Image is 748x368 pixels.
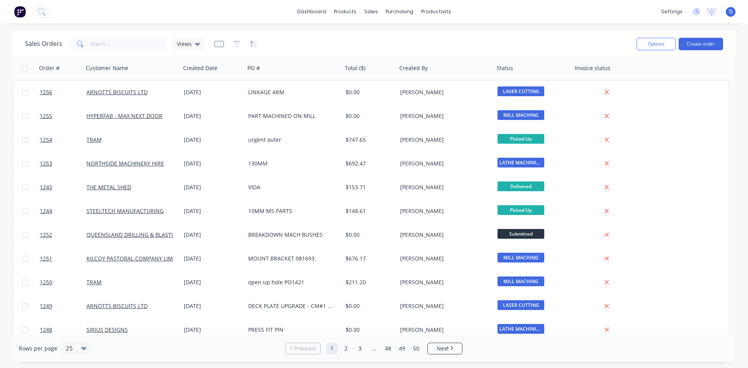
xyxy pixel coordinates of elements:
a: NORTHSIDE MACHINERY HIRE [86,160,164,167]
a: SIRIUS DESIGNS [86,326,128,333]
div: MOUNT BRACKET 081693 [248,255,335,262]
span: Picked Up [497,134,544,144]
span: MILL MACHING [497,276,544,286]
div: LINKAGE ARM [248,88,335,96]
a: 1254 [40,128,86,151]
a: QUEENSLAND DRILLING & BLASTING SERVICES PTY LTD [86,231,229,238]
div: [PERSON_NAME] [400,302,487,310]
ul: Pagination [282,343,466,354]
a: 1253 [40,152,86,175]
a: KILCOY PASTORAL COMPANY LIMITED [86,255,185,262]
a: Page 49 [396,343,408,354]
span: 1254 [40,136,52,144]
button: Create order [679,38,723,50]
a: dashboard [293,6,330,18]
span: LASER CUTTING [497,300,544,310]
div: Created By [399,64,428,72]
span: 1244 [40,207,52,215]
span: 1250 [40,278,52,286]
a: Page 2 [340,343,352,354]
span: Next [437,345,449,352]
div: open up hole PO1421 [248,278,335,286]
div: [DATE] [184,231,242,239]
span: 1253 [40,160,52,167]
span: MILL MACHING [497,110,544,120]
div: DECK PLATE UPGRADE - CM#1 REJECT [248,302,335,310]
div: 10MM MS PARTS [248,207,335,215]
div: 130MM [248,160,335,167]
span: 1248 [40,326,52,334]
div: [DATE] [184,160,242,167]
div: PRESS FIT PIN [248,326,335,334]
div: $676.17 [346,255,392,262]
div: VIDA [248,183,335,191]
a: 1248 [40,318,86,342]
div: Status [497,64,513,72]
a: STEELTECH MANUFACTURING [86,207,164,215]
div: [PERSON_NAME] [400,160,487,167]
div: settings [657,6,686,18]
div: [DATE] [184,326,242,334]
span: Previous [294,345,316,352]
div: $211.20 [346,278,392,286]
div: [PERSON_NAME] [400,112,487,120]
div: $692.47 [346,160,392,167]
a: 1255 [40,104,86,128]
div: [PERSON_NAME] [400,326,487,334]
div: [PERSON_NAME] [400,136,487,144]
a: 1245 [40,176,86,199]
div: $148.61 [346,207,392,215]
a: TRAM [86,136,102,143]
span: 1245 [40,183,52,191]
div: [DATE] [184,278,242,286]
span: 1251 [40,255,52,262]
a: ARNOTTS BISCUITS LTD [86,302,148,310]
a: 1244 [40,199,86,223]
a: HYPERFAB - MAX NEXT DOOR [86,112,162,120]
div: $0.00 [346,326,392,334]
span: 1255 [40,112,52,120]
div: products [330,6,360,18]
div: [DATE] [184,302,242,310]
div: [PERSON_NAME] [400,88,487,96]
span: MILL MACHING [497,253,544,262]
div: [DATE] [184,88,242,96]
a: Previous page [286,345,320,352]
div: [PERSON_NAME] [400,183,487,191]
h1: Sales Orders [25,40,62,48]
div: urgent outer [248,136,335,144]
a: Next page [428,345,462,352]
div: sales [360,6,382,18]
a: Jump forward [368,343,380,354]
a: Page 1 is your current page [326,343,338,354]
a: Page 48 [382,343,394,354]
button: Options [637,38,676,50]
input: Search... [90,36,166,52]
img: Factory [14,6,26,18]
span: TJ [729,8,733,15]
div: Customer Name [86,64,128,72]
span: Picked Up [497,205,544,215]
div: [DATE] [184,136,242,144]
span: LASER CUTTING [497,86,544,96]
span: Submitted [497,229,544,239]
div: $0.00 [346,231,392,239]
div: [DATE] [184,207,242,215]
div: Invoice status [575,64,610,72]
div: Order # [39,64,60,72]
a: 1249 [40,294,86,318]
div: $0.00 [346,88,392,96]
div: $0.00 [346,302,392,310]
div: BREAKDOWN MACH BUSHES [248,231,335,239]
span: Views [177,40,192,48]
span: 1249 [40,302,52,310]
a: TRAM [86,278,102,286]
a: Page 50 [410,343,422,354]
div: $153.71 [346,183,392,191]
div: [DATE] [184,255,242,262]
div: Total ($) [345,64,365,72]
div: PO # [247,64,260,72]
div: [PERSON_NAME] [400,231,487,239]
a: 1256 [40,81,86,104]
span: 1252 [40,231,52,239]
